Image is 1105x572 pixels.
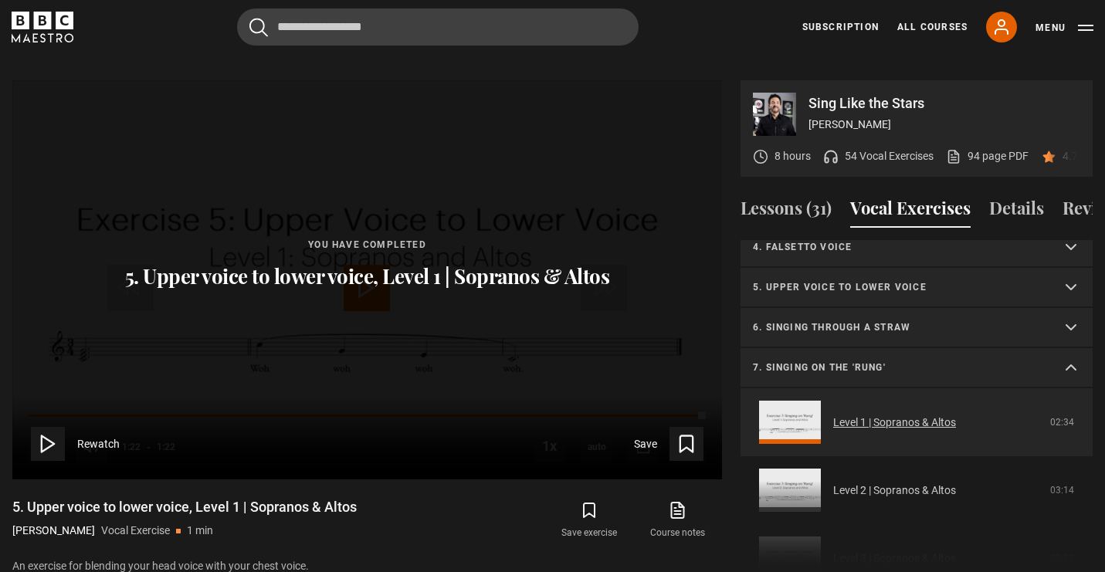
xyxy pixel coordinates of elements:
summary: 7. Singing on the 'rung' [741,348,1093,388]
summary: 5. Upper voice to lower voice [741,268,1093,308]
a: Subscription [802,20,879,34]
p: [PERSON_NAME] [12,523,95,539]
p: Vocal Exercise [101,523,170,539]
summary: 4. Falsetto voice [741,228,1093,268]
button: Lessons (31) [741,195,832,228]
summary: 6. Singing through a straw [741,308,1093,348]
p: 6. Singing through a straw [753,320,1043,334]
button: Submit the search query [249,18,268,37]
p: You have completed [125,238,610,252]
p: [PERSON_NAME] [808,117,1080,133]
button: Details [989,195,1044,228]
button: Rewatch [31,427,120,461]
svg: BBC Maestro [12,12,73,42]
button: Save [634,427,703,461]
h1: 5. Upper voice to lower voice, Level 1 | Sopranos & Altos [12,498,357,516]
button: Save exercise [545,498,633,543]
button: Vocal Exercises [850,195,971,228]
p: 54 Vocal Exercises [845,148,934,164]
span: Rewatch [77,436,120,452]
input: Search [237,8,639,46]
p: 1 min [187,523,213,539]
p: 5. Upper voice to lower voice [753,280,1043,294]
p: 7. Singing on the 'rung' [753,360,1043,374]
p: 8 hours [775,148,811,164]
span: Save [634,436,657,452]
a: Level 1 | Sopranos & Altos [833,415,956,431]
a: Course notes [634,498,722,543]
p: 5. Upper voice to lower voice, Level 1 | Sopranos & Altos [125,264,610,289]
button: Toggle navigation [1036,20,1093,36]
a: All Courses [897,20,968,34]
a: 94 page PDF [946,148,1029,164]
p: Sing Like the Stars [808,96,1080,110]
p: 4. Falsetto voice [753,240,1043,254]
